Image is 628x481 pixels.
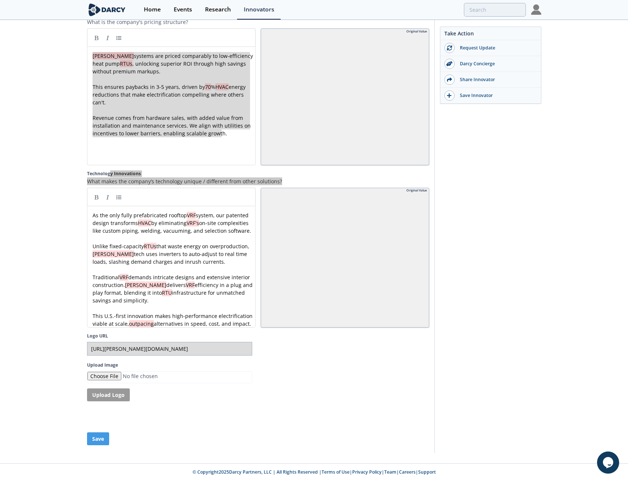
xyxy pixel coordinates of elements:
p: © Copyright 2025 Darcy Partners, LLC | All Rights Reserved | | | | | [41,469,587,475]
a: Italic (Ctrl-I) [102,32,113,43]
span: % [211,83,215,90]
span: RTUs [120,60,132,67]
a: Bold (Ctrl-B) [91,191,102,203]
a: Support [418,469,436,475]
input: Logo URL [87,342,252,356]
div: Request Update [455,45,537,51]
span: , unlocking superior ROI through high savings without premium markups. [93,60,247,75]
span: HVAC [138,219,151,226]
a: Generic List (Ctrl-L) [113,32,124,43]
span: As the only fully prefabricated rooftop system, our patented design transforms by eliminating on-... [93,212,251,234]
div: Save Innovator [455,92,537,99]
div: Events [174,7,192,13]
div: Original Value [406,188,427,193]
span: [PERSON_NAME] [93,52,134,59]
a: Bold (Ctrl-B) [91,32,102,43]
a: Italic (Ctrl-I) [102,191,113,203]
a: Privacy Policy [352,469,382,475]
div: Take Action [440,30,541,40]
a: Terms of Use [322,469,350,475]
span: [PERSON_NAME] [125,281,166,288]
a: Careers [399,469,416,475]
div: Share Innovator [455,76,537,83]
span: Unlike fixed-capacity that waste energy on overproduction, tech uses inverters to auto-adjust to ... [93,243,249,265]
iframe: chat widget [597,451,621,474]
img: logo-wide.svg [87,3,127,16]
span: RTUs [144,243,156,250]
span: 70 [205,83,211,90]
span: energy reductions that make electrification compelling where others can't. [93,83,247,106]
span: This U.S.-first innovation makes high-performance electrification viable at scale, alternatives i... [93,312,254,327]
span: VRF [186,281,195,288]
button: Upload Logo [87,388,130,401]
button: Save [87,432,109,445]
span: outpacing [129,320,154,327]
img: Profile [531,4,541,15]
label: Logo URL [87,333,252,339]
input: Image File [87,371,252,384]
div: Research [205,7,231,13]
div: Darcy Concierge [455,60,537,67]
span: VRF [187,212,196,219]
span: Revenue comes from hardware sales, with added value from installation and maintenance services. W... [93,114,252,137]
span: [PERSON_NAME] [93,250,134,257]
span: RTU [162,289,172,296]
span: systems are priced comparably to low-efficiency heat pump [93,52,254,67]
span: VRF's [187,219,199,226]
button: Save Innovator [440,88,541,104]
div: Home [144,7,161,13]
a: Generic List (Ctrl-L) [113,191,124,203]
label: Technology Innovations [87,170,429,177]
input: Advanced Search [464,3,526,17]
a: Team [384,469,396,475]
span: VRF [119,274,128,281]
div: Innovators [244,7,274,13]
p: What makes the company’s technology unique / different from other solutions? [87,177,429,185]
span: HVAC [215,83,229,90]
p: What is the company's pricing structure? [87,18,429,26]
span: This ensures paybacks in 3-5 years, driven by [93,83,205,90]
span: Traditional demands intricate designs and extensive interior construction. delivers efficiency in... [93,274,254,304]
label: Upload Image [87,362,252,368]
div: Original Value [406,29,427,34]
